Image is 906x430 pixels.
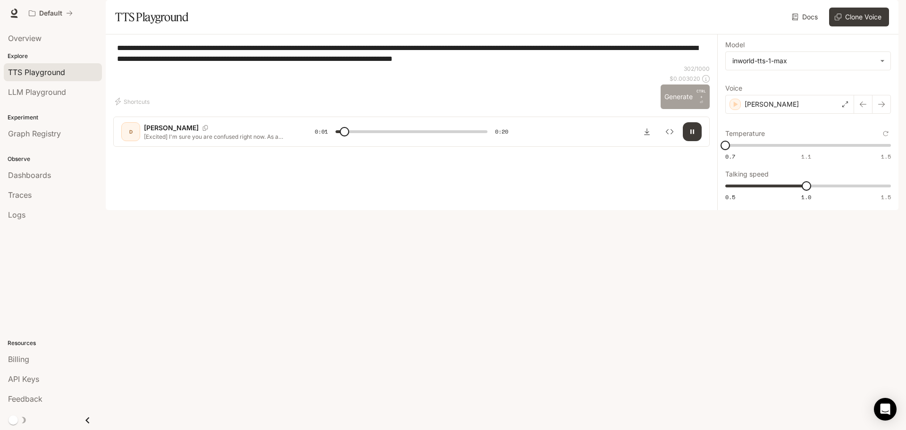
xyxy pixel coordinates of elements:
p: [Excited] I'm sure you are confused right now. As a starter, please focus on the pitch of instant... [144,133,292,141]
p: Model [725,42,745,48]
p: [PERSON_NAME] [745,100,799,109]
div: Open Intercom Messenger [874,398,897,421]
button: GenerateCTRL +⏎ [661,84,710,109]
button: Inspect [660,122,679,141]
span: 0.7 [725,152,735,160]
button: Download audio [638,122,656,141]
button: All workspaces [25,4,77,23]
span: 1.0 [801,193,811,201]
p: Talking speed [725,171,769,177]
span: 1.1 [801,152,811,160]
button: Copy Voice ID [199,125,212,131]
p: CTRL + [696,88,706,100]
p: Default [39,9,62,17]
span: 1.5 [881,193,891,201]
p: Voice [725,85,742,92]
span: 0.5 [725,193,735,201]
p: $ 0.003020 [670,75,700,83]
p: ⏎ [696,88,706,105]
p: 302 / 1000 [684,65,710,73]
h1: TTS Playground [115,8,188,26]
div: inworld-tts-1-max [732,56,875,66]
a: Docs [790,8,822,26]
span: 1.5 [881,152,891,160]
button: Clone Voice [829,8,889,26]
p: Temperature [725,130,765,137]
span: 0:20 [495,127,508,136]
p: [PERSON_NAME] [144,123,199,133]
div: D [123,124,138,139]
button: Shortcuts [113,94,153,109]
div: inworld-tts-1-max [726,52,890,70]
button: Reset to default [881,128,891,139]
span: 0:01 [315,127,328,136]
